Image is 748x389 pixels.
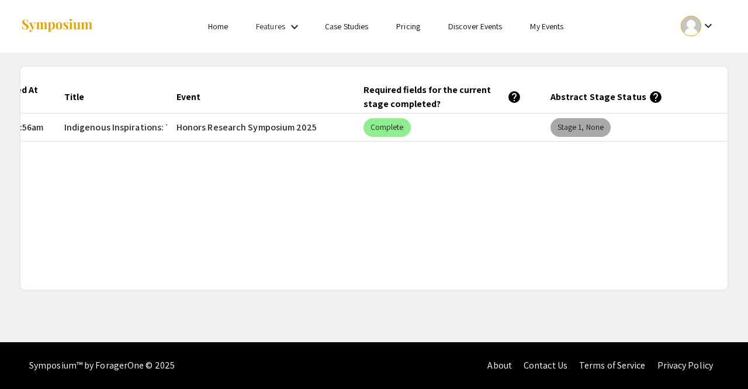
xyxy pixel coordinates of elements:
[657,359,713,371] a: Privacy Policy
[29,342,175,389] div: Symposium™ by ForagerOne © 2025
[541,81,728,113] mat-header-cell: Abstract Stage Status
[64,90,95,104] div: Title
[396,21,420,32] a: Pricing
[208,21,228,32] a: Home
[9,336,50,380] iframe: Chat
[530,21,563,32] a: My Events
[167,113,354,142] mat-cell: Honors Research Symposium 2025
[256,21,285,32] a: Features
[288,20,302,34] mat-icon: Expand Features list
[701,19,715,33] mat-icon: Expand account dropdown
[669,13,728,39] button: Expand account dropdown
[176,90,211,104] div: Event
[20,18,93,34] img: Symposium by ForagerOne
[448,21,503,32] a: Discover Events
[64,90,84,104] div: Title
[325,21,368,32] a: Case Studies
[487,359,512,371] a: About
[363,118,411,137] mat-chip: Complete
[363,83,532,111] div: Required fields for the current stage completed?help
[649,90,663,104] mat-icon: help
[524,359,567,371] a: Contact Us
[176,90,200,104] div: Event
[64,121,704,135] span: Indigenous Inspirations: The Role of Alcohol and Western Notions of Indigeneity in Japanese Colon...
[550,118,611,137] mat-chip: Stage 1, None
[363,83,521,111] div: Required fields for the current stage completed?
[579,359,646,371] a: Terms of Service
[507,90,521,104] mat-icon: help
